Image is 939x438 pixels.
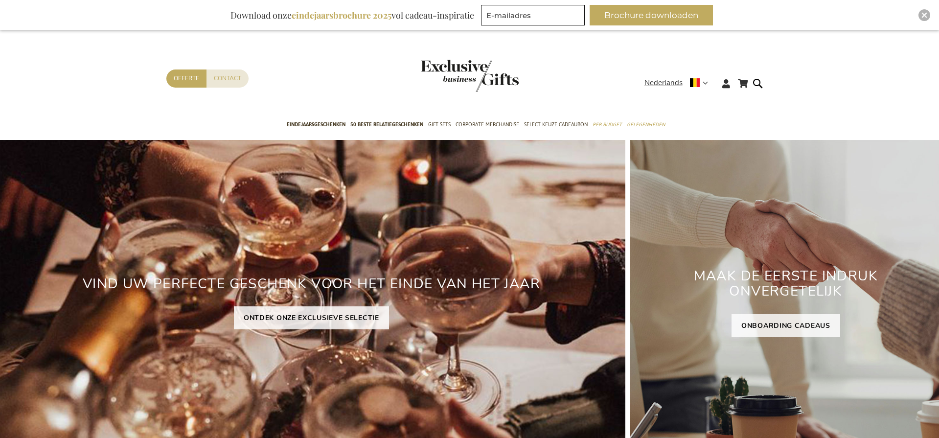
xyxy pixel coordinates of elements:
button: Brochure downloaden [590,5,713,25]
span: Eindejaarsgeschenken [287,119,345,130]
img: Close [921,12,927,18]
a: store logo [421,60,470,92]
form: marketing offers and promotions [481,5,588,28]
span: Per Budget [593,119,622,130]
a: Offerte [166,69,206,88]
div: Nederlands [644,77,714,89]
a: ONBOARDING CADEAUS [732,314,840,337]
span: Gift Sets [428,119,451,130]
span: Nederlands [644,77,683,89]
a: ONTDEK ONZE EXCLUSIEVE SELECTIE [234,306,389,329]
b: eindejaarsbrochure 2025 [292,9,391,21]
input: E-mailadres [481,5,585,25]
span: Corporate Merchandise [456,119,519,130]
span: Gelegenheden [627,119,665,130]
img: Exclusive Business gifts logo [421,60,519,92]
div: Close [918,9,930,21]
span: Select Keuze Cadeaubon [524,119,588,130]
div: Download onze vol cadeau-inspiratie [226,5,479,25]
a: Contact [206,69,249,88]
span: 50 beste relatiegeschenken [350,119,423,130]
